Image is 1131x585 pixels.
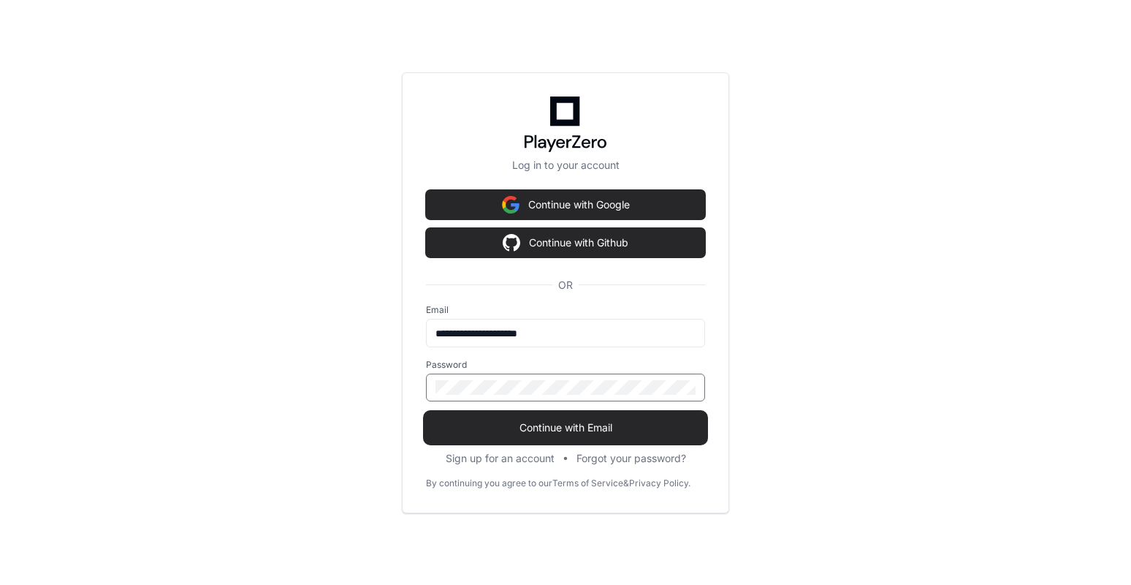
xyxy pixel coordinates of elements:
button: Sign up for an account [446,451,555,466]
label: Password [426,359,705,371]
a: Privacy Policy. [629,478,690,489]
div: By continuing you agree to our [426,478,552,489]
p: Log in to your account [426,158,705,173]
div: & [623,478,629,489]
button: Forgot your password? [576,451,686,466]
button: Continue with Email [426,413,705,442]
span: OR [552,278,579,292]
img: Sign in with google [502,190,519,219]
span: Continue with Email [426,420,705,435]
img: Sign in with google [503,228,520,257]
label: Email [426,304,705,316]
button: Continue with Google [426,190,705,219]
button: Continue with Github [426,228,705,257]
a: Terms of Service [552,478,623,489]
